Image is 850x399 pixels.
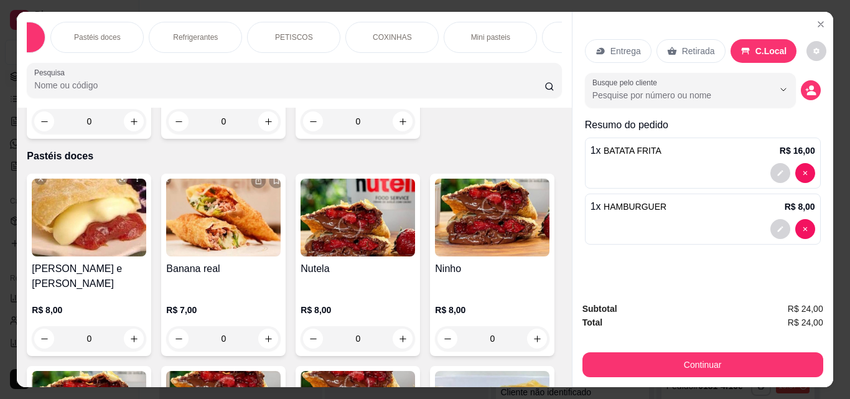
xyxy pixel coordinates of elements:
img: product-image [435,179,549,256]
p: R$ 8,00 [435,304,549,316]
p: R$ 8,00 [301,304,415,316]
button: decrease-product-quantity [34,329,54,349]
h4: Ninho [435,261,549,276]
p: Resumo do pedido [585,118,821,133]
p: Retirada [682,45,715,57]
button: decrease-product-quantity [806,41,826,61]
button: increase-product-quantity [124,111,144,131]
label: Pesquisa [34,67,69,78]
h4: Banana real [166,261,281,276]
img: product-image [166,179,281,256]
button: decrease-product-quantity [303,329,323,349]
p: 1 x [591,199,666,214]
img: product-image [301,179,415,256]
input: Pesquisa [34,79,544,92]
button: decrease-product-quantity [795,219,815,239]
button: decrease-product-quantity [770,163,790,183]
strong: Total [582,317,602,327]
p: R$ 8,00 [785,200,815,213]
p: R$ 16,00 [780,144,815,157]
label: Busque pelo cliente [592,77,661,88]
h4: [PERSON_NAME] e [PERSON_NAME] [32,261,146,291]
p: 1 x [591,143,661,158]
button: increase-product-quantity [393,329,413,349]
p: R$ 7,00 [166,304,281,316]
p: C.Local [755,45,787,57]
button: decrease-product-quantity [303,111,323,131]
p: Mini pasteis [471,32,510,42]
button: decrease-product-quantity [169,111,189,131]
button: increase-product-quantity [124,329,144,349]
p: R$ 8,00 [32,304,146,316]
h4: Nutela [301,261,415,276]
button: Close [811,14,831,34]
input: Busque pelo cliente [592,89,754,101]
button: increase-product-quantity [527,329,547,349]
span: BATATA FRITA [604,146,661,156]
p: Pastéis doces [27,149,561,164]
p: Entrega [610,45,641,57]
button: Continuar [582,352,823,377]
button: increase-product-quantity [258,111,278,131]
button: decrease-product-quantity [801,80,821,100]
button: decrease-product-quantity [795,163,815,183]
p: Refrigerantes [173,32,218,42]
p: PETISCOS [275,32,313,42]
span: HAMBURGUER [604,202,666,212]
p: Pastéis doces [74,32,121,42]
img: product-image [32,179,146,256]
span: R$ 24,00 [788,302,823,316]
button: Show suggestions [773,80,793,100]
span: R$ 24,00 [788,316,823,329]
button: decrease-product-quantity [437,329,457,349]
p: COPO DA FELICIDADE [553,27,625,47]
button: increase-product-quantity [393,111,413,131]
button: decrease-product-quantity [34,111,54,131]
strong: Subtotal [582,304,617,314]
p: COXINHAS [373,32,412,42]
button: decrease-product-quantity [770,219,790,239]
